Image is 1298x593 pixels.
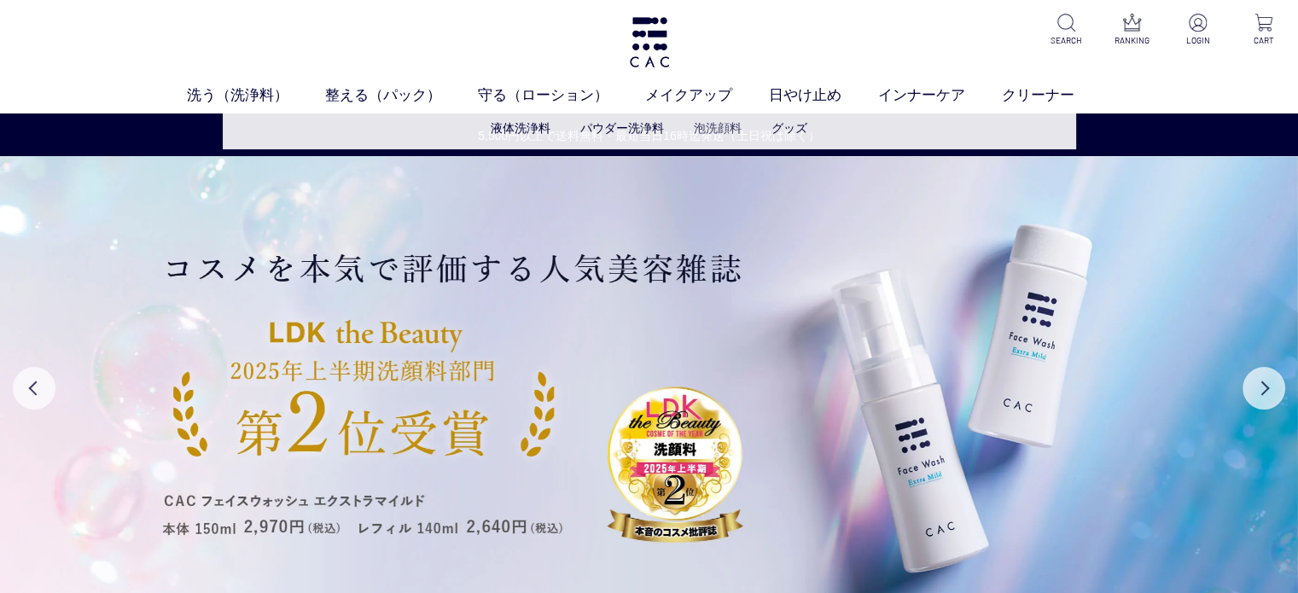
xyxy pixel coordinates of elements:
p: CART [1243,34,1284,47]
a: インナーケア [878,84,1002,107]
a: メイクアップ [645,84,769,107]
p: SEARCH [1045,34,1087,47]
a: 泡洗顔料 [694,121,742,135]
p: RANKING [1111,34,1153,47]
button: Next [1243,367,1285,410]
img: logo [627,17,672,67]
a: CART [1243,14,1284,47]
a: クリーナー [1002,84,1111,107]
p: LOGIN [1177,34,1219,47]
a: SEARCH [1045,14,1087,47]
a: 液体洗浄料 [491,121,550,135]
button: Previous [13,367,55,410]
a: 洗う（洗浄料） [187,84,325,107]
a: 5,500円以上で送料無料・最短当日16時迄発送（土日祝は除く） [1,127,1297,145]
a: 整える（パック） [325,84,478,107]
a: 日やけ止め [769,84,878,107]
a: グッズ [771,121,807,135]
a: RANKING [1111,14,1153,47]
a: パウダー洗浄料 [580,121,664,135]
a: LOGIN [1177,14,1219,47]
a: 守る（ローション） [478,84,645,107]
